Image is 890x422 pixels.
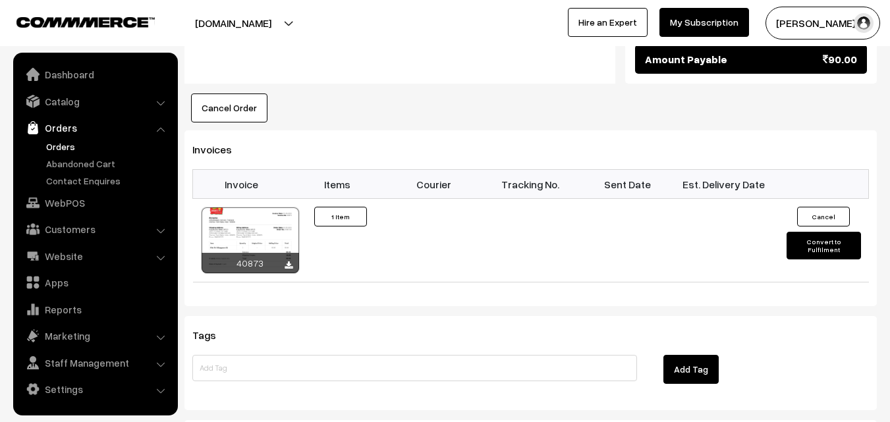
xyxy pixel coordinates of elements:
img: COMMMERCE [16,17,155,27]
button: Add Tag [663,355,719,384]
th: Items [289,170,386,199]
button: Cancel Order [191,93,267,122]
a: WebPOS [16,191,173,215]
span: Invoices [192,143,248,156]
button: 1 Item [314,207,367,226]
a: Catalog [16,90,173,113]
a: Abandoned Cart [43,157,173,171]
div: 40873 [202,253,299,273]
th: Est. Delivery Date [675,170,772,199]
a: Orders [43,140,173,153]
button: [PERSON_NAME] s… [765,7,880,40]
span: Tags [192,329,232,342]
span: Amount Payable [645,51,727,67]
a: Dashboard [16,63,173,86]
th: Tracking No. [482,170,579,199]
img: user [854,13,874,33]
a: Website [16,244,173,268]
a: Customers [16,217,173,241]
a: Marketing [16,324,173,348]
a: My Subscription [659,8,749,37]
a: Orders [16,116,173,140]
button: [DOMAIN_NAME] [149,7,318,40]
button: Cancel [797,207,850,226]
a: Staff Management [16,351,173,375]
th: Sent Date [579,170,676,199]
a: COMMMERCE [16,13,132,29]
a: Apps [16,271,173,294]
button: Convert to Fulfilment [787,232,861,259]
th: Invoice [193,170,290,199]
span: 90.00 [823,51,857,67]
a: Contact Enquires [43,174,173,188]
a: Hire an Expert [568,8,648,37]
a: Settings [16,377,173,401]
input: Add Tag [192,355,637,381]
a: Reports [16,298,173,321]
th: Courier [386,170,483,199]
